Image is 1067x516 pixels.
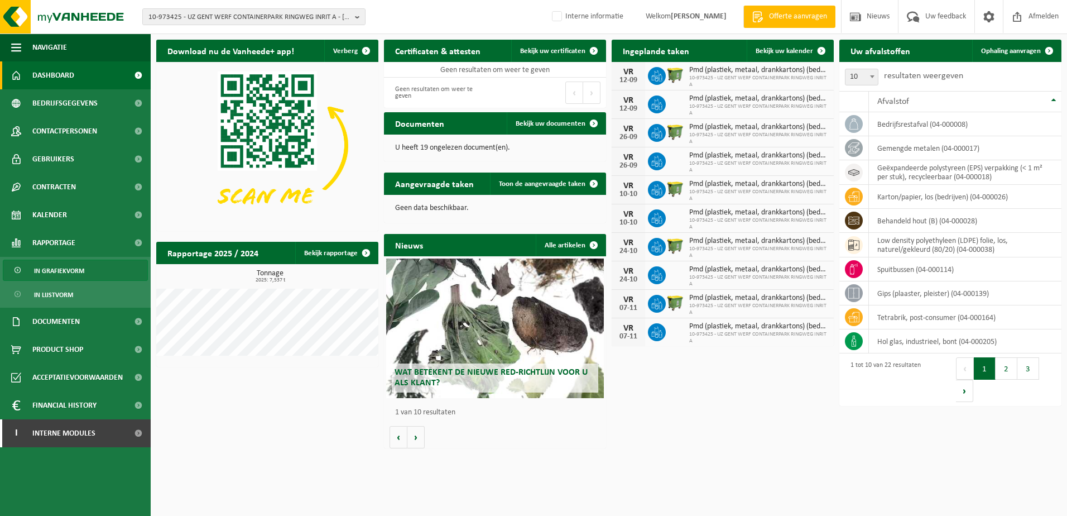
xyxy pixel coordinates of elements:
[689,322,828,331] span: Pmd (plastiek, metaal, drankkartons) (bedrijven)
[956,380,973,402] button: Next
[845,69,878,85] span: 10
[689,103,828,117] span: 10-973425 - UZ GENT WERF CONTAINERPARK RINGWEG INRIT A
[869,160,1061,185] td: geëxpandeerde polystyreen (EPS) verpakking (< 1 m² per stuk), recycleerbaar (04-000018)
[333,47,358,55] span: Verberg
[617,190,640,198] div: 10-10
[617,295,640,304] div: VR
[689,160,828,174] span: 10-973425 - UZ GENT WERF CONTAINERPARK RINGWEG INRIT A
[32,391,97,419] span: Financial History
[390,426,407,448] button: Vorige
[490,173,605,195] a: Toon de aangevraagde taken
[666,65,685,84] img: WB-1100-HPE-GN-50
[974,357,996,380] button: 1
[386,259,604,398] a: Wat betekent de nieuwe RED-richtlijn voor u als klant?
[747,40,833,62] a: Bekijk uw kalender
[743,6,835,28] a: Offerte aanvragen
[869,209,1061,233] td: behandeld hout (B) (04-000028)
[617,333,640,341] div: 07-11
[617,162,640,170] div: 26-09
[156,62,378,229] img: Download de VHEPlus App
[142,8,366,25] button: 10-973425 - UZ GENT WERF CONTAINERPARK RINGWEG INRIT A - [GEOGRAPHIC_DATA]
[689,274,828,288] span: 10-973425 - UZ GENT WERF CONTAINERPARK RINGWEG INRIT A
[689,217,828,231] span: 10-973425 - UZ GENT WERF CONTAINERPARK RINGWEG INRIT A
[869,329,1061,353] td: hol glas, industrieel, bont (04-000205)
[34,260,84,281] span: In grafiekvorm
[869,233,1061,257] td: low density polyethyleen (LDPE) folie, los, naturel/gekleurd (80/20) (04-000038)
[3,284,148,305] a: In lijstvorm
[32,308,80,336] span: Documenten
[617,96,640,105] div: VR
[845,356,921,403] div: 1 tot 10 van 22 resultaten
[3,260,148,281] a: In grafiekvorm
[32,229,75,257] span: Rapportage
[156,242,270,264] h2: Rapportage 2025 / 2024
[689,66,828,75] span: Pmd (plastiek, metaal, drankkartons) (bedrijven)
[689,189,828,202] span: 10-973425 - UZ GENT WERF CONTAINERPARK RINGWEG INRIT A
[869,185,1061,209] td: karton/papier, los (bedrijven) (04-000026)
[32,117,97,145] span: Contactpersonen
[956,357,974,380] button: Previous
[32,336,83,364] span: Product Shop
[507,112,605,135] a: Bekijk uw documenten
[34,284,73,305] span: In lijstvorm
[689,208,828,217] span: Pmd (plastiek, metaal, drankkartons) (bedrijven)
[617,247,640,255] div: 24-10
[869,257,1061,281] td: spuitbussen (04-000114)
[689,132,828,145] span: 10-973425 - UZ GENT WERF CONTAINERPARK RINGWEG INRIT A
[877,97,909,106] span: Afvalstof
[511,40,605,62] a: Bekijk uw certificaten
[384,112,455,134] h2: Documenten
[550,8,623,25] label: Interne informatie
[617,68,640,77] div: VR
[162,270,378,283] h3: Tonnage
[565,82,583,104] button: Previous
[536,234,605,256] a: Alle artikelen
[617,304,640,312] div: 07-11
[32,89,98,117] span: Bedrijfsgegevens
[520,47,585,55] span: Bekijk uw certificaten
[869,281,1061,305] td: gips (plaaster, pleister) (04-000139)
[869,136,1061,160] td: gemengde metalen (04-000017)
[295,242,377,264] a: Bekijk rapportage
[617,276,640,284] div: 24-10
[981,47,1041,55] span: Ophaling aanvragen
[666,236,685,255] img: WB-1100-HPE-GN-50
[384,62,606,78] td: Geen resultaten om weer te geven
[689,303,828,316] span: 10-973425 - UZ GENT WERF CONTAINERPARK RINGWEG INRIT A
[384,40,492,61] h2: Certificaten & attesten
[689,151,828,160] span: Pmd (plastiek, metaal, drankkartons) (bedrijven)
[839,40,921,61] h2: Uw afvalstoffen
[756,47,813,55] span: Bekijk uw kalender
[666,122,685,141] img: WB-1100-HPE-GN-50
[689,294,828,303] span: Pmd (plastiek, metaal, drankkartons) (bedrijven)
[407,426,425,448] button: Volgende
[689,331,828,345] span: 10-973425 - UZ GENT WERF CONTAINERPARK RINGWEG INRIT A
[766,11,830,22] span: Offerte aanvragen
[499,180,585,188] span: Toon de aangevraagde taken
[689,123,828,132] span: Pmd (plastiek, metaal, drankkartons) (bedrijven)
[689,94,828,103] span: Pmd (plastiek, metaal, drankkartons) (bedrijven)
[617,133,640,141] div: 26-09
[617,324,640,333] div: VR
[671,12,727,21] strong: [PERSON_NAME]
[384,173,485,194] h2: Aangevraagde taken
[869,305,1061,329] td: tetrabrik, post-consumer (04-000164)
[617,125,640,133] div: VR
[617,181,640,190] div: VR
[32,173,76,201] span: Contracten
[617,210,640,219] div: VR
[884,71,963,80] label: resultaten weergeven
[996,357,1017,380] button: 2
[689,75,828,88] span: 10-973425 - UZ GENT WERF CONTAINERPARK RINGWEG INRIT A
[148,9,350,26] span: 10-973425 - UZ GENT WERF CONTAINERPARK RINGWEG INRIT A - [GEOGRAPHIC_DATA]
[617,267,640,276] div: VR
[617,77,640,84] div: 12-09
[869,112,1061,136] td: bedrijfsrestafval (04-000008)
[617,238,640,247] div: VR
[395,204,595,212] p: Geen data beschikbaar.
[156,40,305,61] h2: Download nu de Vanheede+ app!
[162,278,378,283] span: 2025: 7,537 t
[666,179,685,198] img: WB-1100-HPE-GN-50
[32,34,67,61] span: Navigatie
